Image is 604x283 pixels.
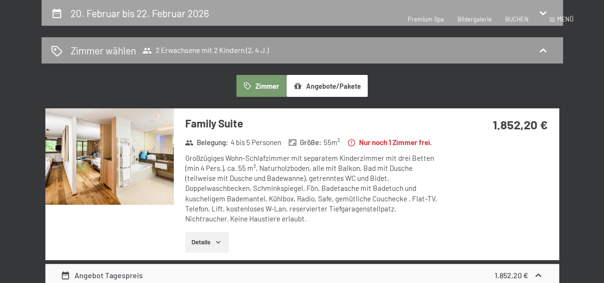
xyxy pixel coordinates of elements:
[45,108,174,205] img: mss_renderimg.php
[210,164,288,174] span: Einwilligung Marketing*
[288,137,322,147] strong: Größe :
[324,137,340,147] span: 55 m²
[185,232,229,253] button: Details
[457,15,492,23] a: Bildergalerie
[71,43,136,57] h2: Zimmer wählen
[185,153,444,224] div: Großzügiges Wohn-Schlafzimmer mit separatem Kinderzimmer mit drei Betten (min 4 Pers.), ca. 55 m²...
[286,75,368,97] button: Angebote/Pakete
[408,15,444,23] a: Premium Spa
[61,270,143,281] div: Angebot Tagespreis
[557,15,573,23] span: Menü
[236,75,286,97] button: Zimmer
[230,137,281,147] span: 4 bis 5 Personen
[71,7,209,19] h2: 20. Februar bis 22. Februar 2026
[185,137,228,147] strong: Belegung :
[347,137,432,147] strong: Nur noch 1 Zimmer frei.
[494,271,528,280] strong: 1.852,20 €
[505,15,529,23] a: BUCHEN
[142,46,269,55] span: 2 Erwachsene mit 2 Kindern (2, 4 J.)
[185,116,444,131] h3: Family Suite
[492,117,547,132] strong: 1.852,20 €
